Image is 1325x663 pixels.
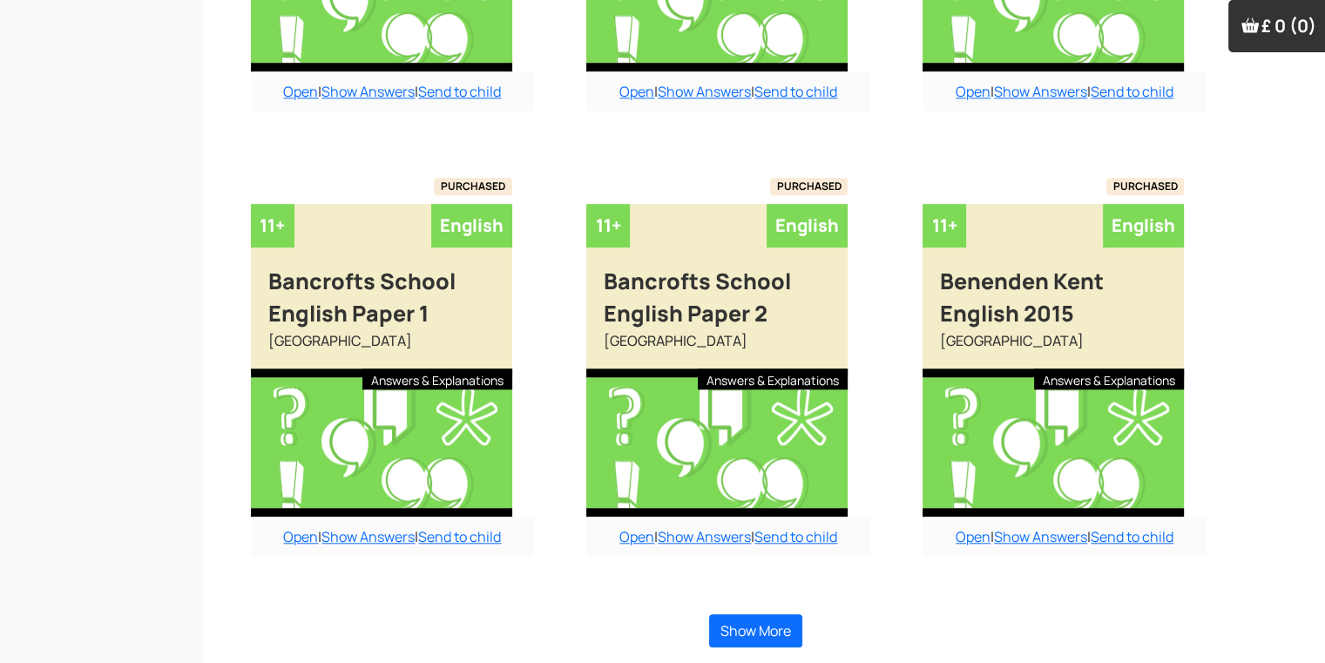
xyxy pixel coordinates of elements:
a: Show Answers [658,527,751,546]
a: Open [283,82,318,101]
span: £ 0 (0) [1261,14,1316,37]
div: Answers & Explanations [698,369,848,389]
div: 11+ [251,204,294,247]
a: Open [619,527,654,546]
div: English [431,204,512,247]
div: 11+ [586,204,630,247]
div: English [1103,204,1184,247]
a: Open [619,82,654,101]
a: Open [956,527,990,546]
div: | | [923,517,1207,557]
div: Bancrofts School English Paper 2 [586,247,848,330]
div: [GEOGRAPHIC_DATA] [923,330,1184,369]
div: Bancrofts School English Paper 1 [251,247,512,330]
a: Show Answers [321,527,415,546]
div: 11+ [923,204,966,247]
a: Send to child [754,82,837,101]
div: | | [923,71,1207,112]
div: Answers & Explanations [1034,369,1184,389]
a: Open [956,82,990,101]
a: Send to child [1091,527,1173,546]
a: Show Answers [658,82,751,101]
img: Your items in the shopping basket [1241,17,1259,34]
span: PURCHASED [434,178,512,195]
a: Send to child [418,527,501,546]
span: PURCHASED [1106,178,1185,195]
a: Show Answers [994,82,1087,101]
div: | | [586,71,870,112]
div: [GEOGRAPHIC_DATA] [251,330,512,369]
a: Open [283,527,318,546]
div: Benenden Kent English 2015 [923,247,1184,330]
a: Send to child [1091,82,1173,101]
button: Show More [709,614,802,647]
a: Show Answers [321,82,415,101]
div: English [767,204,848,247]
a: Send to child [418,82,501,101]
div: | | [586,517,870,557]
span: PURCHASED [770,178,848,195]
div: Answers & Explanations [362,369,512,389]
div: | | [251,71,535,112]
a: Show Answers [994,527,1087,546]
a: Send to child [754,527,837,546]
div: [GEOGRAPHIC_DATA] [586,330,848,369]
div: | | [251,517,535,557]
